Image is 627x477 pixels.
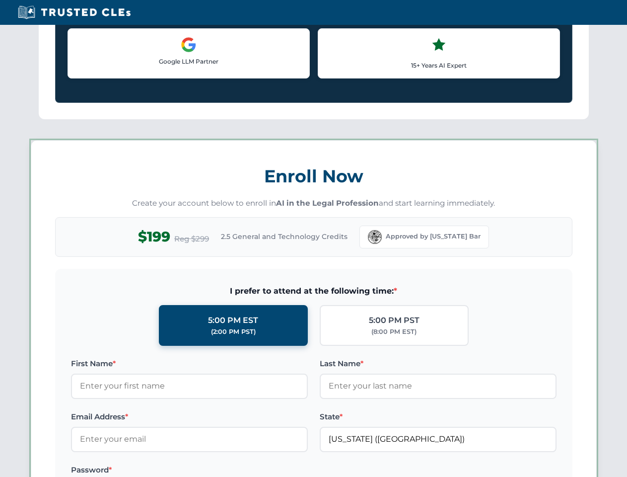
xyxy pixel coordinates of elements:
p: Create your account below to enroll in and start learning immediately. [55,198,572,209]
span: I prefer to attend at the following time: [71,285,557,298]
h3: Enroll Now [55,160,572,192]
div: 5:00 PM EST [208,314,258,327]
img: Florida Bar [368,230,382,244]
p: Google LLM Partner [76,57,301,66]
div: 5:00 PM PST [369,314,419,327]
div: (2:00 PM PST) [211,327,256,337]
strong: AI in the Legal Profession [276,198,379,208]
input: Florida (FL) [320,427,557,452]
span: $199 [138,226,170,248]
label: First Name [71,358,308,370]
input: Enter your last name [320,374,557,398]
img: Trusted CLEs [15,5,134,20]
p: 15+ Years AI Expert [326,61,552,70]
label: Email Address [71,411,308,423]
div: (8:00 PM EST) [371,327,417,337]
span: Reg $299 [174,233,209,245]
input: Enter your first name [71,374,308,398]
span: Approved by [US_STATE] Bar [386,232,481,241]
label: Last Name [320,358,557,370]
img: Google [181,37,197,53]
label: Password [71,464,308,476]
label: State [320,411,557,423]
input: Enter your email [71,427,308,452]
span: 2.5 General and Technology Credits [221,231,348,242]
